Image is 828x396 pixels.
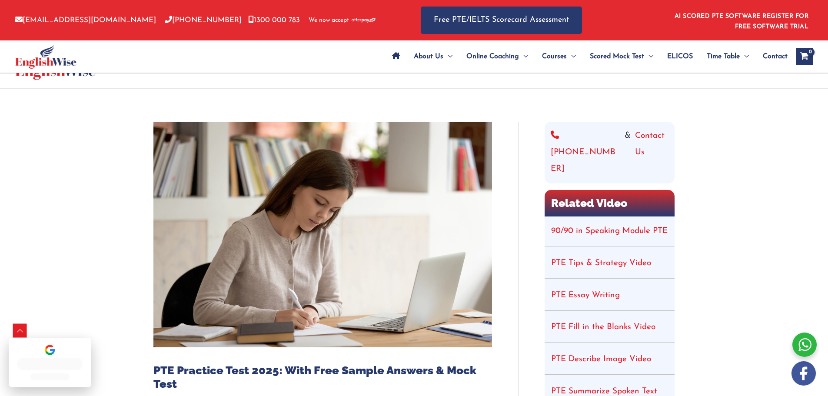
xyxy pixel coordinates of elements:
[740,41,749,72] span: Menu Toggle
[421,7,582,34] a: Free PTE/IELTS Scorecard Assessment
[583,41,660,72] a: Scored Mock TestMenu Toggle
[545,190,675,216] h2: Related Video
[385,41,788,72] nav: Site Navigation: Main Menu
[700,41,756,72] a: Time TableMenu Toggle
[635,128,668,177] a: Contact Us
[165,17,242,24] a: [PHONE_NUMBER]
[756,41,788,72] a: Contact
[551,355,651,363] a: PTE Describe Image Video
[796,48,813,65] a: View Shopping Cart, empty
[15,45,76,69] img: cropped-ew-logo
[248,17,300,24] a: 1300 000 783
[675,13,809,30] a: AI SCORED PTE SOFTWARE REGISTER FOR FREE SOFTWARE TRIAL
[459,41,535,72] a: Online CoachingMenu Toggle
[660,41,700,72] a: ELICOS
[443,41,452,72] span: Menu Toggle
[669,6,813,34] aside: Header Widget 1
[535,41,583,72] a: CoursesMenu Toggle
[707,41,740,72] span: Time Table
[567,41,576,72] span: Menu Toggle
[309,16,349,25] span: We now accept
[551,128,668,177] div: &
[644,41,653,72] span: Menu Toggle
[763,41,788,72] span: Contact
[791,361,816,386] img: white-facebook.png
[542,41,567,72] span: Courses
[15,17,156,24] a: [EMAIL_ADDRESS][DOMAIN_NAME]
[551,291,620,299] a: PTE Essay Writing
[466,41,519,72] span: Online Coaching
[551,259,651,267] a: PTE Tips & Strategy Video
[407,41,459,72] a: About UsMenu Toggle
[590,41,644,72] span: Scored Mock Test
[551,128,620,177] a: [PHONE_NUMBER]
[667,41,693,72] span: ELICOS
[414,41,443,72] span: About Us
[551,227,668,235] a: 90/90 in Speaking Module PTE
[153,364,492,391] h1: PTE Practice Test 2025: With Free Sample Answers & Mock Test
[551,323,655,331] a: PTE Fill in the Blanks Video
[352,18,376,23] img: Afterpay-Logo
[551,387,657,396] a: PTE Summarize Spoken Text
[519,41,528,72] span: Menu Toggle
